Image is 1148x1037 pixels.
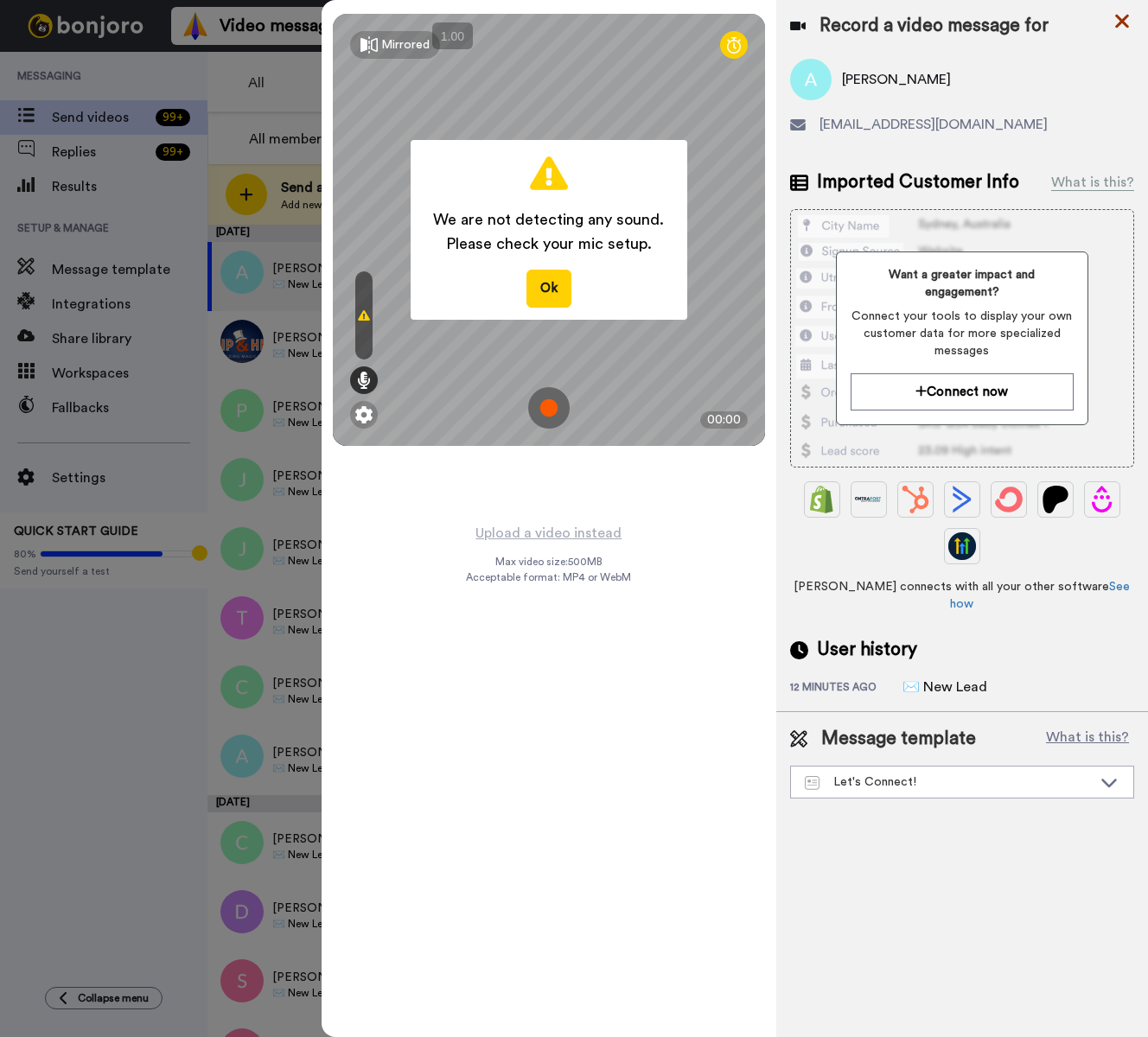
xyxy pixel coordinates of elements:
span: [EMAIL_ADDRESS][DOMAIN_NAME] [820,114,1048,135]
img: ic_record_start.svg [528,387,570,429]
span: Acceptable format: MP4 or WebM [466,570,631,584]
span: [PERSON_NAME] connects with all your other software [790,578,1134,613]
span: Message template [821,726,976,752]
button: Ok [526,270,571,307]
span: Connect your tools to display your own customer data for more specialized messages [851,308,1073,359]
img: Message-temps.svg [805,776,820,790]
a: See how [950,581,1130,610]
div: Let's Connect! [805,773,1092,791]
span: Max video size: 500 MB [495,555,603,569]
span: User history [817,637,917,663]
div: What is this? [1051,172,1134,193]
div: 00:00 [700,411,748,429]
img: Shopify [808,486,836,513]
button: What is this? [1041,726,1134,752]
span: Please check your mic setup. [433,232,664,256]
img: Hubspot [902,486,929,513]
div: 12 minutes ago [790,680,902,697]
img: Drip [1088,486,1116,513]
span: We are not detecting any sound. [433,207,664,232]
img: ic_gear.svg [355,406,373,423]
img: Ontraport [855,486,883,513]
img: GoHighLevel [948,532,976,560]
span: Imported Customer Info [817,169,1019,195]
button: Connect now [851,373,1073,410]
img: ActiveCampaign [948,486,976,513]
button: Upload a video instead [470,522,627,544]
span: Want a greater impact and engagement? [851,266,1073,301]
img: Patreon [1042,486,1069,513]
img: ConvertKit [995,486,1023,513]
div: ✉️ New Lead [902,677,989,697]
